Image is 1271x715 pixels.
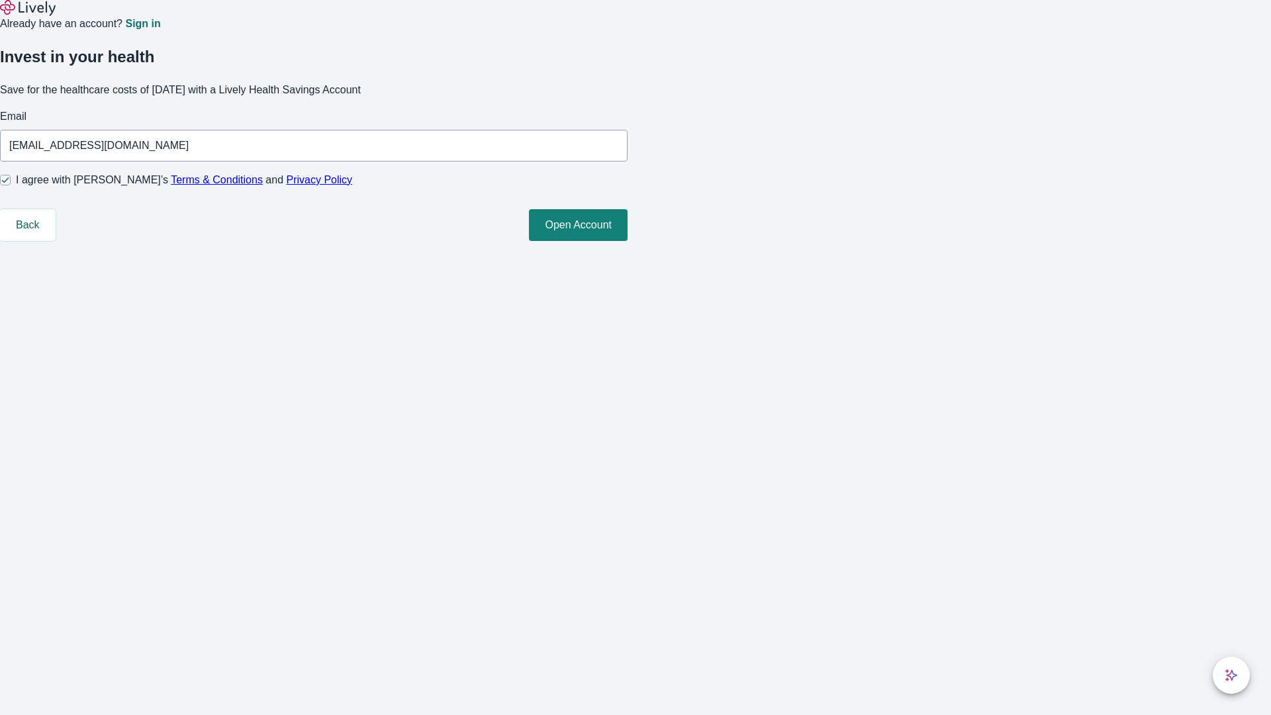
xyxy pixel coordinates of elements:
button: Open Account [529,209,628,241]
svg: Lively AI Assistant [1225,669,1238,682]
a: Terms & Conditions [171,174,263,185]
a: Sign in [125,19,160,29]
span: I agree with [PERSON_NAME]’s and [16,172,352,188]
button: chat [1213,657,1250,694]
a: Privacy Policy [287,174,353,185]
